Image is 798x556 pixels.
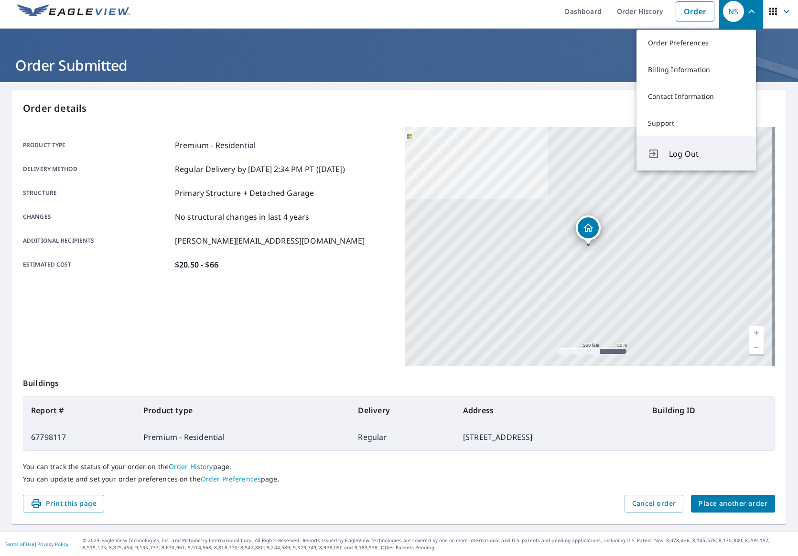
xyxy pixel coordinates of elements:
[455,397,645,424] th: Address
[749,326,764,340] a: Current Level 17, Zoom In
[636,83,756,110] a: Contact Information
[350,424,455,450] td: Regular
[175,235,365,246] p: [PERSON_NAME][EMAIL_ADDRESS][DOMAIN_NAME]
[11,55,787,75] h1: Order Submitted
[669,148,744,160] span: Log Out
[31,498,97,510] span: Print this page
[23,187,171,199] p: Structure
[636,30,756,56] a: Order Preferences
[23,366,775,396] p: Buildings
[625,495,684,513] button: Cancel order
[23,211,171,223] p: Changes
[23,462,775,471] p: You can track the status of your order on the page.
[749,340,764,354] a: Current Level 17, Zoom Out
[691,495,775,513] button: Place another order
[636,137,756,171] button: Log Out
[175,187,314,199] p: Primary Structure + Detached Garage
[136,424,351,450] td: Premium - Residential
[632,498,676,510] span: Cancel order
[37,541,68,547] a: Privacy Policy
[23,235,171,246] p: Additional recipients
[23,101,775,116] p: Order details
[576,215,601,245] div: Dropped pin, building 1, Residential property, 2619 Ferndale Ave Ames, IA 50010
[175,259,218,270] p: $20.50 - $66
[5,541,68,547] p: |
[5,541,34,547] a: Terms of Use
[699,498,767,510] span: Place another order
[23,475,775,483] p: You can update and set your order preferences on the page.
[175,139,256,151] p: Premium - Residential
[83,537,793,551] p: © 2025 Eagle View Technologies, Inc. and Pictometry International Corp. All Rights Reserved. Repo...
[645,397,775,424] th: Building ID
[23,397,136,424] th: Report #
[23,424,136,450] td: 67798117
[676,1,714,21] a: Order
[723,1,744,22] div: NS
[175,211,310,223] p: No structural changes in last 4 years
[636,56,756,83] a: Billing Information
[169,462,213,471] a: Order History
[455,424,645,450] td: [STREET_ADDRESS]
[350,397,455,424] th: Delivery
[23,163,171,175] p: Delivery method
[201,474,261,483] a: Order Preferences
[175,163,345,175] p: Regular Delivery by [DATE] 2:34 PM PT ([DATE])
[636,110,756,137] a: Support
[17,4,130,19] img: EV Logo
[136,397,351,424] th: Product type
[23,259,171,270] p: Estimated cost
[23,139,171,151] p: Product type
[23,495,104,513] button: Print this page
